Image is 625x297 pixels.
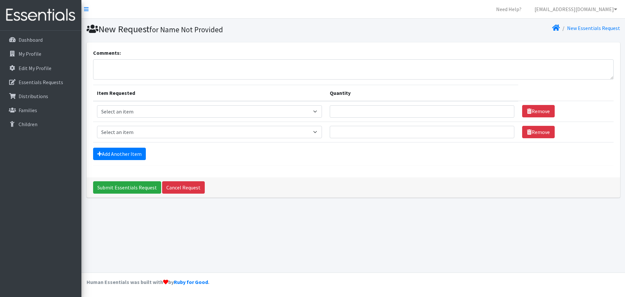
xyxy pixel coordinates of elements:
a: [EMAIL_ADDRESS][DOMAIN_NAME] [529,3,622,16]
a: My Profile [3,47,79,60]
p: Essentials Requests [19,79,63,85]
a: Edit My Profile [3,62,79,75]
h1: New Request [87,23,351,35]
a: Ruby for Good [174,279,208,285]
label: Comments: [93,49,121,57]
a: Need Help? [491,3,527,16]
a: Families [3,104,79,117]
small: for Name Not Provided [149,25,223,34]
a: Cancel Request [162,181,205,194]
p: My Profile [19,51,41,57]
a: Essentials Requests [3,76,79,89]
input: Submit Essentials Request [93,181,161,194]
p: Dashboard [19,37,43,43]
a: New Essentials Request [567,25,620,31]
a: Distributions [3,90,79,103]
p: Edit My Profile [19,65,51,71]
p: Families [19,107,37,113]
a: Children [3,118,79,131]
p: Children [19,121,37,127]
a: Dashboard [3,33,79,46]
th: Item Requested [93,85,326,101]
a: Remove [522,105,555,117]
strong: Human Essentials was built with by . [87,279,209,285]
a: Remove [522,126,555,138]
p: Distributions [19,93,48,99]
img: HumanEssentials [3,4,79,26]
th: Quantity [326,85,518,101]
a: Add Another Item [93,148,146,160]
